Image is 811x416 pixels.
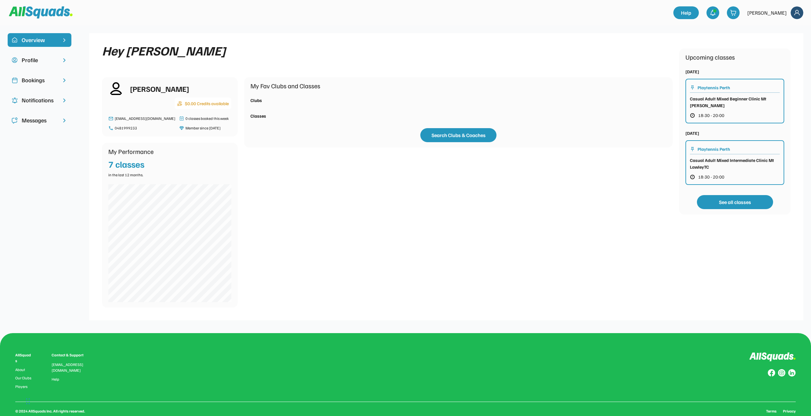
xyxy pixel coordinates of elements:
div: © 2024 AllSquads Inc. All rights reserved. [15,408,85,414]
img: chevron-right.svg [61,57,68,63]
img: coins-hand.png [177,101,182,106]
a: Help [673,6,699,19]
div: My Fav Clubs and Classes [250,81,320,91]
div: Casual Adult Mixed Intermediate Clinic Mt LawleyTC [690,157,780,170]
img: chevron-right.svg [61,97,68,104]
span: 18:30 - 20:00 [698,175,724,179]
div: Messages [22,116,57,125]
div: $0.00 Credits available [185,100,229,107]
button: See all classes [697,195,773,209]
div: Hey [PERSON_NAME] [102,41,238,60]
img: Icon%20copy%202.svg [11,77,18,84]
div: Playtennis Perth [698,146,730,152]
img: Icon%20copy%205.svg [11,117,18,124]
img: Frame%2018.svg [791,6,803,19]
div: [EMAIL_ADDRESS][DOMAIN_NAME] [52,362,91,373]
div: [EMAIL_ADDRESS][DOMAIN_NAME] [115,116,175,121]
div: [DATE] [685,68,699,75]
button: 18:30 - 20:00 [690,111,760,120]
div: [PERSON_NAME] [747,9,787,17]
div: My Performance [108,147,154,156]
a: Terms [766,408,777,414]
span: 18:30 - 20:00 [698,113,724,118]
button: 18:30 - 20:00 [690,173,760,181]
div: [PERSON_NAME] [130,83,231,94]
img: user-02%20%282%29.svg [108,81,124,96]
img: Group%20copy%206.svg [788,369,796,377]
div: Bookings [22,76,57,84]
a: About [15,368,33,372]
img: bell-03%20%281%29.svg [710,10,716,16]
img: chevron-right.svg [61,77,68,84]
div: Overview [22,36,57,44]
img: home-smile.svg [11,37,18,43]
div: 0 classes booked this week [185,116,229,121]
div: Contact & Support [52,352,91,358]
a: Players [15,384,33,389]
div: [DATE] [685,130,699,136]
div: 7 classes [108,157,144,171]
a: Privacy [783,408,796,414]
button: Search Clubs & Coaches [420,128,496,142]
a: Help [52,377,59,382]
img: Logo%20inverted.svg [749,352,796,361]
img: user-circle.svg [11,57,18,63]
div: Notifications [22,96,57,105]
div: Clubs [250,97,262,104]
div: Profile [22,56,57,64]
div: 0481999233 [115,125,137,131]
div: Casual Adult Mixed Beginner Clinic Mt [PERSON_NAME] [690,95,780,109]
img: chevron-right.svg [61,117,68,124]
div: in the last 12 months. [108,172,143,178]
div: Member since [DATE] [185,125,221,131]
a: Our Clubs [15,376,33,380]
img: Squad%20Logo.svg [9,6,73,18]
img: chevron-right%20copy%203.svg [61,37,68,43]
div: Upcoming classes [685,52,735,62]
img: Icon%20copy%204.svg [11,97,18,104]
img: Group%20copy%207.svg [778,369,786,377]
img: shopping-cart-01%20%281%29.svg [730,10,736,16]
img: Group%20copy%208.svg [768,369,775,377]
div: Classes [250,113,266,119]
div: AllSquads [15,352,33,364]
div: Playtennis Perth [698,84,730,91]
